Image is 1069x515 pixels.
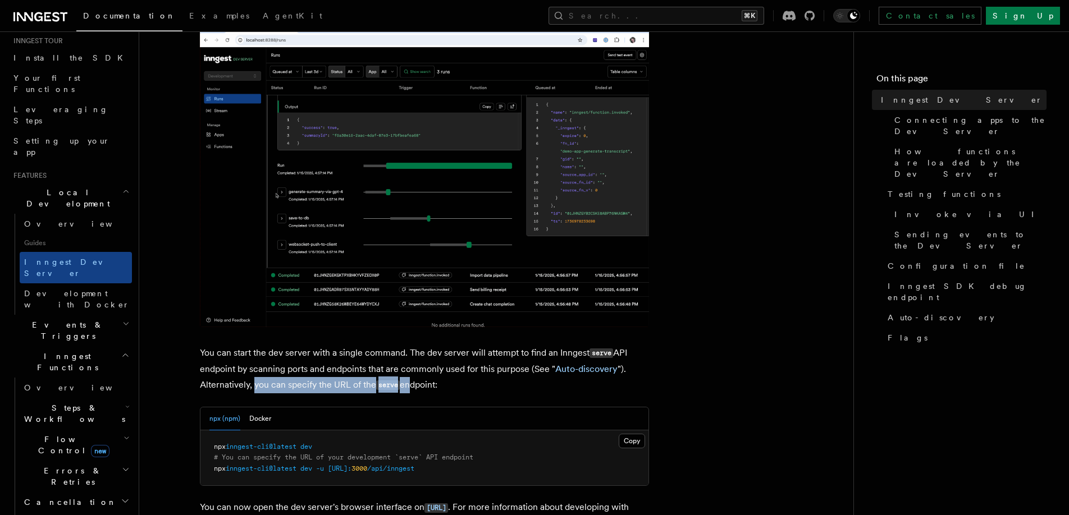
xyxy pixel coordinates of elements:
span: Inngest tour [9,36,63,45]
a: Configuration file [883,256,1047,276]
a: Overview [20,214,132,234]
kbd: ⌘K [742,10,757,21]
button: npx (npm) [209,407,240,430]
span: /api/inngest [367,465,414,472]
button: Docker [249,407,271,430]
span: AgentKit [263,11,322,20]
span: Cancellation [20,496,117,508]
button: Search...⌘K [549,7,764,25]
a: Connecting apps to the Dev Server [890,110,1047,141]
a: Auto-discovery [555,364,618,374]
code: [URL] [424,503,448,513]
span: npx [214,465,226,472]
a: Inngest Dev Server [876,90,1047,110]
a: How functions are loaded by the Dev Server [890,141,1047,184]
span: Setting up your app [13,136,110,157]
span: Documentation [83,11,176,20]
button: Local Development [9,182,132,214]
button: Flow Controlnew [20,429,132,461]
a: Overview [20,378,132,398]
span: [URL]: [328,465,351,472]
span: Inngest Dev Server [881,94,1043,105]
a: AgentKit [256,3,329,30]
span: Connecting apps to the Dev Server [894,114,1047,137]
a: Inngest Dev Server [20,252,132,283]
a: Install the SDK [9,48,132,68]
button: Steps & Workflows [20,398,132,429]
a: Flags [883,328,1047,348]
span: Flags [888,332,928,343]
span: new [91,445,109,457]
span: Features [9,171,47,180]
span: 3000 [351,465,367,472]
a: Your first Functions [9,68,132,99]
span: npx [214,443,226,450]
span: # You can specify the URL of your development `serve` API endpoint [214,453,473,461]
a: Leveraging Steps [9,99,132,131]
code: serve [376,380,400,390]
span: Overview [24,219,140,228]
img: Dev Server Demo [200,22,649,327]
span: Local Development [9,187,122,209]
span: inngest-cli@latest [226,465,296,472]
a: Setting up your app [9,131,132,162]
span: Inngest Dev Server [24,257,120,278]
div: Local Development [9,214,132,315]
span: Install the SDK [13,53,130,62]
span: inngest-cli@latest [226,443,296,450]
p: You can start the dev server with a single command. The dev server will attempt to find an Innges... [200,345,649,393]
span: dev [300,465,312,472]
button: Copy [619,434,645,448]
a: Sending events to the Dev Server [890,224,1047,256]
button: Errors & Retries [20,461,132,492]
span: Errors & Retries [20,465,122,488]
span: Events & Triggers [9,319,122,342]
span: Inngest Functions [9,351,121,373]
span: Inngest SDK debug endpoint [888,281,1047,303]
span: Guides [20,234,132,252]
span: Overview [24,383,140,392]
a: Invoke via UI [890,204,1047,224]
span: Steps & Workflows [20,402,125,425]
span: Testing functions [888,188,1001,200]
a: Contact sales [879,7,981,25]
a: [URL] [424,502,448,512]
button: Toggle dark mode [833,9,860,22]
span: Configuration file [888,260,1025,272]
a: Examples [182,3,256,30]
span: Invoke via UI [894,209,1044,220]
span: Sending events to the Dev Server [894,229,1047,251]
button: Cancellation [20,492,132,512]
span: How functions are loaded by the Dev Server [894,146,1047,180]
a: Sign Up [986,7,1060,25]
button: Events & Triggers [9,315,132,346]
span: Flow Control [20,434,124,456]
a: Auto-discovery [883,307,1047,328]
span: -u [316,465,324,472]
span: Your first Functions [13,73,80,94]
a: Development with Docker [20,283,132,315]
a: Testing functions [883,184,1047,204]
button: Inngest Functions [9,346,132,378]
span: Auto-discovery [888,312,994,323]
span: dev [300,443,312,450]
span: Leveraging Steps [13,105,108,125]
h4: On this page [876,72,1047,90]
a: Inngest SDK debug endpoint [883,276,1047,307]
a: Documentation [76,3,182,31]
span: Examples [189,11,249,20]
code: serve [590,348,613,358]
span: Development with Docker [24,289,130,309]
